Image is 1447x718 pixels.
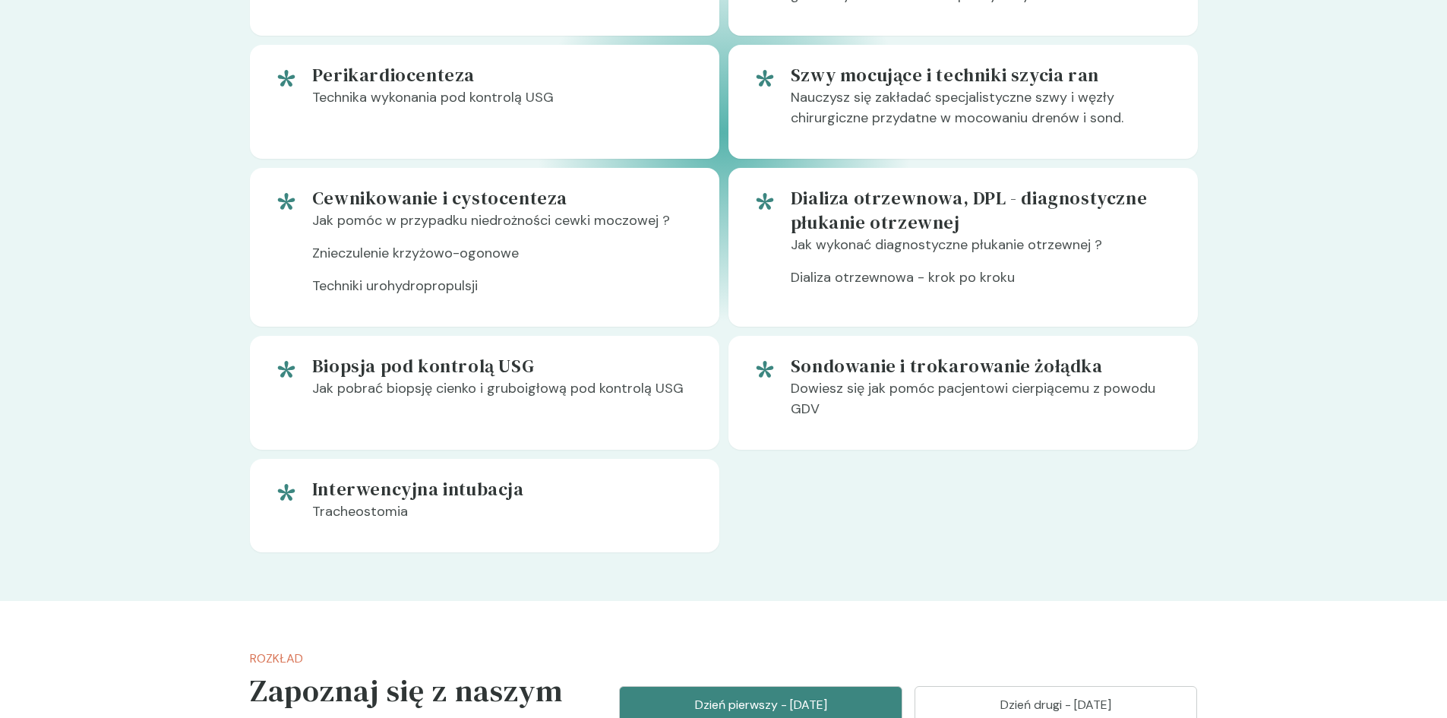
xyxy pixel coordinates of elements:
[312,243,695,276] p: Znieczulenie krzyżowo-ogonowe
[312,186,695,210] h5: Cewnikowanie i cystocenteza
[312,378,695,411] p: Jak pobrać biopsję cienko i gruboigłową pod kontrolą USG
[312,63,695,87] h5: Perikardiocenteza
[312,210,695,243] p: Jak pomóc w przypadku niedrożności cewki moczowej ?
[312,87,695,120] p: Technika wykonania pod kontrolą USG
[791,63,1174,87] h5: Szwy mocujące i techniki szycia ran
[312,276,695,308] p: Techniki urohydropropulsji
[791,186,1174,235] h5: Dializa otrzewnowa, DPL - diagnostyczne płukanie otrzewnej
[791,235,1174,267] p: Jak wykonać diagnostyczne płukanie otrzewnej ?
[638,696,883,714] p: Dzień pierwszy - [DATE]
[791,267,1174,300] p: Dializa otrzewnowa - krok po kroku
[312,501,695,534] p: Tracheostomia
[250,650,571,668] p: Rozkład
[934,696,1179,714] p: Dzień drugi - [DATE]
[312,477,695,501] h5: Interwencyjna intubacja
[791,354,1174,378] h5: Sondowanie i trokarowanie żołądka
[791,87,1174,141] p: Nauczysz się zakładać specjalistyczne szwy i węzły chirurgiczne przydatne w mocowaniu drenów i sond.
[312,354,695,378] h5: Biopsja pod kontrolą USG
[791,378,1174,432] p: Dowiesz się jak pomóc pacjentowi cierpiącemu z powodu GDV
